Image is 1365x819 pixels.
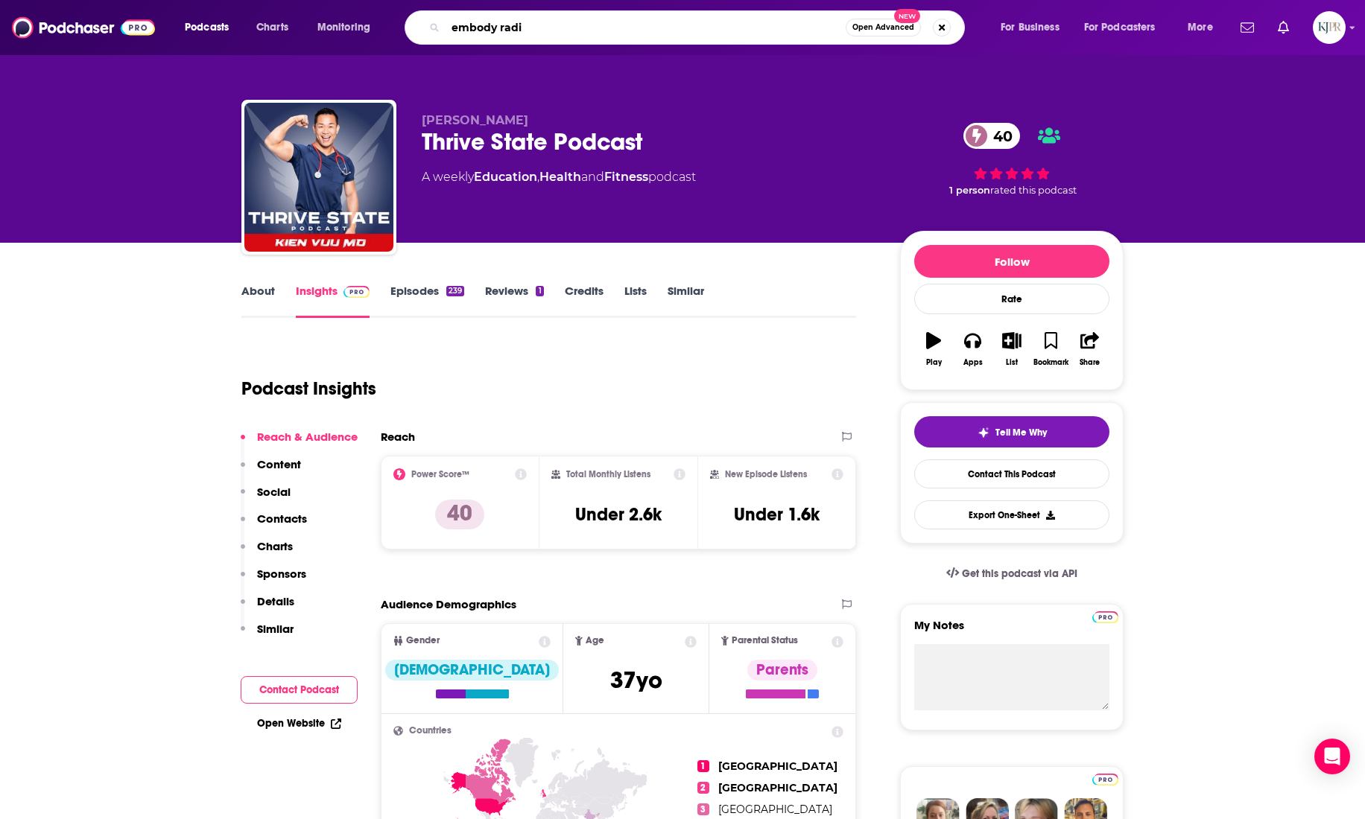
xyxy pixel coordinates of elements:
[1313,11,1346,44] button: Show profile menu
[624,284,647,318] a: Lists
[1074,16,1177,39] button: open menu
[1092,771,1118,785] a: Pro website
[725,469,807,479] h2: New Episode Listens
[257,457,301,471] p: Content
[241,284,275,318] a: About
[257,539,293,553] p: Charts
[566,469,650,479] h2: Total Monthly Listens
[1235,15,1260,40] a: Show notifications dropdown
[995,427,1047,439] span: Tell Me Why
[343,286,370,298] img: Podchaser Pro
[926,358,942,367] div: Play
[257,594,294,608] p: Details
[446,286,464,296] div: 239
[257,512,307,526] p: Contacts
[934,555,1089,592] a: Get this podcast via API
[257,567,306,581] p: Sponsors
[539,170,581,184] a: Health
[963,123,1020,149] a: 40
[406,636,440,646] span: Gender
[241,676,358,704] button: Contact Podcast
[1272,15,1295,40] a: Show notifications dropdown
[1313,11,1346,44] span: Logged in as KJPRpodcast
[734,503,820,526] h3: Under 1.6k
[256,17,288,38] span: Charts
[718,759,837,773] span: [GEOGRAPHIC_DATA]
[992,322,1031,376] button: List
[241,512,307,539] button: Contacts
[697,760,709,772] span: 1
[852,24,914,31] span: Open Advanced
[846,19,921,36] button: Open AdvancedNew
[914,416,1109,447] button: tell me why sparkleTell Me Why
[422,113,528,127] span: [PERSON_NAME]
[536,286,543,296] div: 1
[257,717,341,730] a: Open Website
[241,622,294,649] button: Similar
[446,16,846,39] input: Search podcasts, credits, & more...
[1188,17,1213,38] span: More
[241,457,301,485] button: Content
[586,636,604,646] span: Age
[307,16,390,39] button: open menu
[1084,17,1156,38] span: For Podcasters
[241,430,358,457] button: Reach & Audience
[411,469,469,479] h2: Power Score™
[1006,358,1018,367] div: List
[1001,17,1060,38] span: For Business
[317,17,370,38] span: Monitoring
[575,503,662,526] h3: Under 2.6k
[610,666,662,695] span: 37 yo
[241,594,294,622] button: Details
[185,17,229,38] span: Podcasts
[914,618,1109,644] label: My Notes
[914,459,1109,488] a: Contact This Podcast
[257,485,291,499] p: Social
[963,358,983,367] div: Apps
[978,123,1020,149] span: 40
[1071,322,1109,376] button: Share
[914,245,1109,278] button: Follow
[474,170,537,184] a: Education
[244,103,393,252] img: Thrive State Podcast
[241,485,291,512] button: Social
[1313,11,1346,44] img: User Profile
[914,322,953,376] button: Play
[990,16,1078,39] button: open menu
[296,284,370,318] a: InsightsPodchaser Pro
[953,322,992,376] button: Apps
[697,782,709,794] span: 2
[422,168,696,186] div: A weekly podcast
[385,660,559,681] div: [DEMOGRAPHIC_DATA]
[12,13,155,42] img: Podchaser - Follow, Share and Rate Podcasts
[697,803,709,815] span: 3
[1033,358,1068,367] div: Bookmark
[978,427,989,439] img: tell me why sparkle
[900,113,1124,205] div: 40 1 personrated this podcast
[1080,358,1100,367] div: Share
[949,185,990,196] span: 1 person
[990,185,1077,196] span: rated this podcast
[241,377,376,400] h1: Podcast Insights
[914,284,1109,314] div: Rate
[419,10,979,45] div: Search podcasts, credits, & more...
[409,726,452,736] span: Countries
[962,567,1077,580] span: Get this podcast via API
[1092,774,1118,785] img: Podchaser Pro
[390,284,464,318] a: Episodes239
[894,9,921,23] span: New
[247,16,297,39] a: Charts
[537,170,539,184] span: ,
[1092,609,1118,623] a: Pro website
[381,430,415,444] h2: Reach
[565,284,604,318] a: Credits
[718,803,832,816] span: [GEOGRAPHIC_DATA]
[257,430,358,444] p: Reach & Audience
[241,567,306,594] button: Sponsors
[241,539,293,567] button: Charts
[1031,322,1070,376] button: Bookmark
[747,660,817,681] div: Parents
[1314,739,1350,774] div: Open Intercom Messenger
